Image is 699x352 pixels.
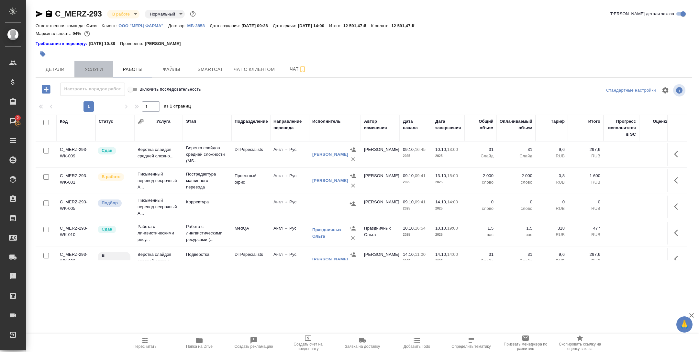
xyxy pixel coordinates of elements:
a: C_MERZ-293 [55,9,102,18]
div: Менеджер проверил работу исполнителя, передает ее на следующий этап [97,146,131,155]
p: Ответственная команда: [36,23,86,28]
p: RUB [571,153,600,159]
td: [PERSON_NAME] [361,169,400,192]
span: Определить тематику [451,344,491,349]
p: Сити [86,23,102,28]
div: Итого [588,118,600,125]
p: 9,6 [539,146,565,153]
td: MedQA [231,222,270,244]
div: Услуга [156,118,170,125]
p: RUB [571,205,600,212]
button: Создать рекламацию [227,334,281,352]
p: RUB [571,232,600,238]
button: 🙏 [676,316,693,333]
p: слово [468,179,494,186]
p: 1 600 [571,173,600,179]
p: 2025 [435,179,461,186]
p: слово [468,205,494,212]
td: Работа с лингвистическими ресу... [134,220,183,246]
p: 2025 [435,232,461,238]
div: Можно подбирать исполнителей [97,199,131,208]
p: 12 591,47 ₽ [343,23,371,28]
button: Скопировать ссылку на оценку заказа [553,334,607,352]
p: Сдан [102,226,112,233]
p: 14.10, [435,252,447,257]
p: МБ-3858 [187,23,210,28]
button: Добавить Todo [390,334,444,352]
p: Подверстка [186,251,228,258]
p: 297,6 [571,146,600,153]
div: Этап [186,118,196,125]
p: 31 [468,146,494,153]
a: ООО "МЕРЦ ФАРМА" [118,23,168,28]
p: 10.10, [435,226,447,231]
p: 31 [468,251,494,258]
p: 16:54 [415,226,426,231]
td: Англ → Рус [270,248,309,271]
td: Англ → Рус [270,222,309,244]
p: слово [500,179,532,186]
span: Добавить Todo [404,344,430,349]
p: 0,8 [539,173,565,179]
span: Скопировать ссылку на оценку заказа [557,342,603,351]
a: Требования к переводу: [36,40,89,47]
div: Оценка [653,118,668,125]
span: 2 [13,115,23,121]
span: Услуги [78,65,109,74]
a: [PERSON_NAME] [312,152,348,157]
div: Менеджер проверил работу исполнителя, передает ее на следующий этап [97,225,131,234]
td: Англ → Рус [270,143,309,166]
button: Удалить [348,154,358,164]
p: 0 [539,199,565,205]
span: Заявка на доставку [345,344,380,349]
p: Итого: [329,23,343,28]
button: Заявка на доставку [335,334,390,352]
p: 0 [500,199,532,205]
td: [PERSON_NAME] [361,248,400,271]
td: Праздничных Ольга [361,222,400,244]
td: Англ → Рус [270,196,309,218]
button: Удалить [348,259,358,269]
span: Работы [117,65,148,74]
p: Работа с лингвистическими ресурсами (... [186,223,228,243]
p: 2025 [403,179,429,186]
td: Письменный перевод несрочный А... [134,168,183,194]
td: [PERSON_NAME] [361,196,400,218]
p: 1,5 [468,225,494,232]
button: Сгруппировать [138,119,144,125]
span: Настроить таблицу [658,83,673,98]
p: RUB [571,179,600,186]
p: RUB [539,205,565,212]
span: 🙏 [679,318,690,331]
span: Создать счет на предоплату [285,342,331,351]
p: Постредактура машинного перевода [186,171,228,190]
button: Назначить [348,145,358,154]
p: 14.10, [403,252,415,257]
p: 14:00 [447,252,458,257]
p: 2025 [403,205,429,212]
p: Корректура [186,199,228,205]
p: 0 [468,199,494,205]
span: Включить последовательность [139,86,201,93]
td: C_MERZ-293-WK-005 [57,196,95,218]
p: Маржинальность: [36,31,72,36]
p: 09.10, [403,147,415,152]
p: 297,6 [571,251,600,258]
p: Слайд [500,258,532,264]
p: 2025 [435,205,461,212]
button: Добавить тэг [36,47,50,61]
p: Верстка слайдов средней сложности (MS... [186,145,228,164]
div: Исполнитель выполняет работу [97,173,131,181]
p: 1,5 [500,225,532,232]
div: Оплачиваемый объем [500,118,532,131]
span: [PERSON_NAME] детали заказа [610,11,674,17]
span: Призвать менеджера по развитию [502,342,549,351]
span: Папка на Drive [186,344,213,349]
button: Удалить [348,181,358,190]
p: Слайд [468,258,494,264]
div: Исполнитель назначен, приступать к работе пока рано [97,251,131,267]
span: Создать рекламацию [235,344,273,349]
td: C_MERZ-293-WK-010 [57,222,95,244]
p: 2025 [403,258,429,264]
